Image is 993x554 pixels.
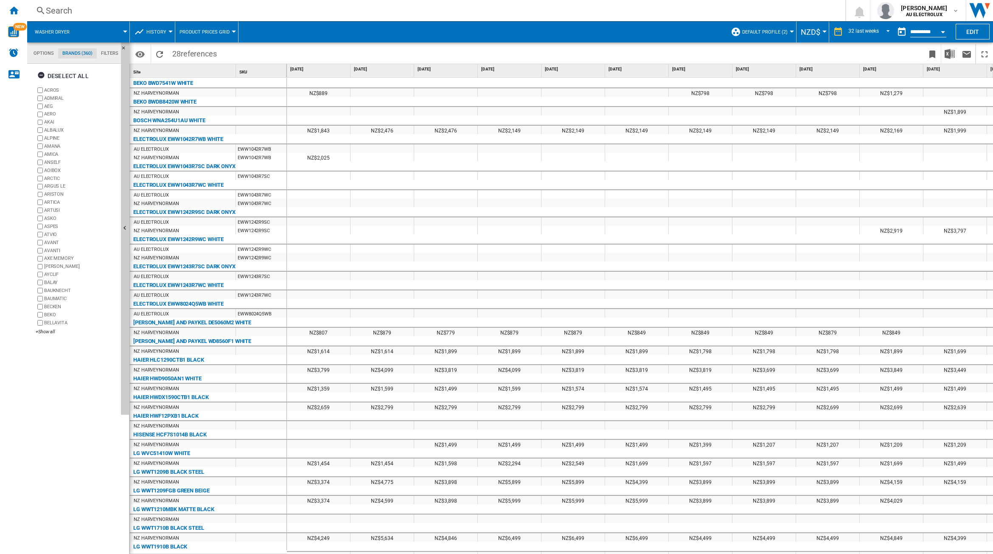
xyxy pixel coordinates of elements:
div: NZ$879 [796,328,859,336]
div: AU ELECTROLUX [134,218,169,227]
label: AKAI [44,119,118,125]
div: Sort None [238,64,286,77]
div: NZ$1,399 [669,440,732,448]
input: brand.name [37,200,43,205]
div: NZ$1,798 [796,346,859,355]
div: NZ$3,819 [414,365,477,374]
div: [DATE] [798,64,859,75]
button: Options [132,46,149,62]
div: NZ$2,799 [605,402,668,411]
div: NZ$1,454 [287,458,350,467]
div: EWW1043R7SC [236,172,286,180]
span: [DATE] [799,66,858,72]
button: Edit [956,24,990,39]
div: EWW1043R7WC [236,199,286,207]
div: NZ$1,899 [414,346,477,355]
div: HAIER HWD9050AN1 WHITE [133,374,202,384]
div: NZ$1,899 [605,346,668,355]
div: NZ HARVEYNORMAN [134,254,179,262]
div: NZ$2,699 [860,402,923,411]
span: Site [133,70,140,74]
div: NZ$3,799 [287,365,350,374]
div: Site Sort None [132,64,236,77]
div: NZ HARVEYNORMAN [134,227,179,235]
div: ELECTROLUX EWW1242R9SC DARK ONYX [133,207,236,217]
input: brand.name [37,288,43,293]
div: NZ$5,999 [478,496,541,504]
div: NZ$849 [669,328,732,336]
div: EWW8024Q5WB [236,309,286,318]
div: Deselect all [37,68,89,84]
input: brand.name [37,127,43,133]
div: NZ$4,399 [605,477,668,486]
label: ALPINE [44,135,118,141]
span: 28 [168,44,221,62]
div: [DATE] [670,64,732,75]
input: brand.name [37,264,43,270]
div: NZ$1,899 [923,107,987,115]
div: NZ$1,499 [605,440,668,448]
span: [PERSON_NAME] [901,4,947,12]
div: NZ$879 [351,328,414,336]
div: SKU Sort None [238,64,286,77]
label: AYCLIF [44,271,118,278]
span: Washer dryer [35,29,70,35]
input: brand.name [37,135,43,141]
div: NZ$849 [732,328,796,336]
div: [DATE] [480,64,541,75]
div: Default profile (2) [731,21,792,42]
div: NZ$3,374 [287,496,350,504]
span: Default profile (2) [742,29,788,35]
div: ELECTROLUX EWW1243R7WC WHITE [133,280,224,290]
div: NZ$1,597 [796,458,859,467]
md-tab-item: Filters [97,48,123,59]
label: AOIBOX [44,167,118,174]
input: brand.name [37,120,43,125]
span: [DATE] [736,66,794,72]
input: brand.name [37,312,43,318]
div: NZ$3,819 [605,365,668,374]
button: Hide [121,42,131,58]
span: [DATE] [290,66,348,72]
div: NZ HARVEYNORMAN [134,478,179,487]
div: NZ$1,798 [732,346,796,355]
div: NZ$4,599 [351,496,414,504]
span: [DATE] [927,66,985,72]
div: LG WWT1209FGB GREEN BEIGE [133,486,210,496]
label: AMICA [44,151,118,157]
div: NZ$1,599 [351,384,414,392]
div: NZ$1,499 [923,458,987,467]
div: NZ$3,899 [796,477,859,486]
div: HISENSE HCF7S1014B BLACK [133,430,207,440]
div: [DATE] [734,64,796,75]
div: NZ$2,799 [414,402,477,411]
label: ACROS [44,87,118,93]
div: NZ$2,149 [605,126,668,134]
div: NZ$1,499 [414,384,477,392]
div: AU ELECTROLUX [134,291,169,300]
div: NZ HARVEYNORMAN [134,154,179,162]
div: NZ$1,279 [860,88,923,97]
button: Send this report by email [958,44,975,64]
div: Sort None [132,64,236,77]
button: Washer dryer [35,21,78,42]
div: NZ$849 [860,328,923,336]
span: [DATE] [481,66,539,72]
div: NZ$1,899 [478,346,541,355]
div: NZ$3,797 [923,226,987,234]
label: AVANT [44,239,118,246]
div: NZ HARVEYNORMAN [134,441,179,449]
div: NZ$779 [414,328,477,336]
input: brand.name [37,280,43,285]
div: NZ$1,454 [351,458,414,467]
input: brand.name [37,176,43,181]
button: Maximize [976,44,993,64]
input: brand.name [37,208,43,213]
md-tab-item: Options [29,48,58,59]
div: [DATE] [416,64,477,75]
div: NZ$1,598 [414,458,477,467]
div: AU ELECTROLUX [134,245,169,254]
label: ALBALUX [44,127,118,133]
input: brand.name [37,192,43,197]
div: ELECTROLUX EWW1043R7WC WHITE [133,180,224,190]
